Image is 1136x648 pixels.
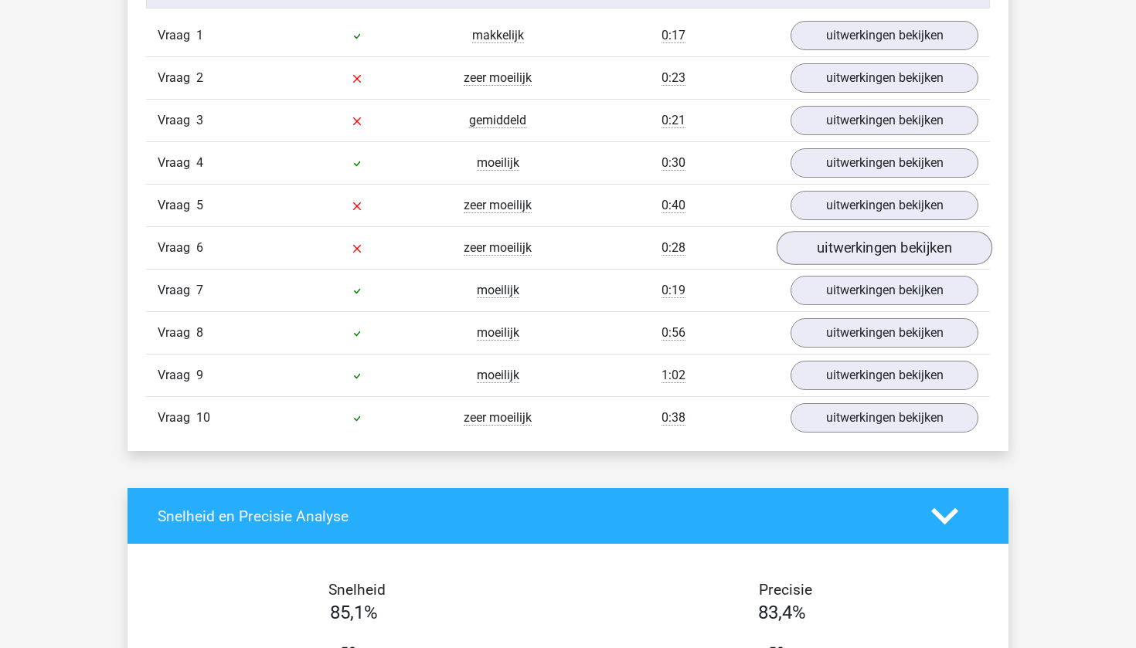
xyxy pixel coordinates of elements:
span: Vraag [158,154,196,172]
span: zeer moeilijk [464,240,532,256]
span: Vraag [158,196,196,215]
span: zeer moeilijk [464,198,532,213]
h4: Precisie [586,581,985,599]
span: 0:38 [662,410,685,426]
a: uitwerkingen bekijken [791,403,978,433]
span: 0:23 [662,70,685,86]
span: zeer moeilijk [464,70,532,86]
h4: Snelheid en Precisie Analyse [158,507,908,525]
a: uitwerkingen bekijken [791,21,978,50]
span: 85,1% [330,602,378,623]
span: moeilijk [477,325,519,341]
span: moeilijk [477,368,519,383]
span: zeer moeilijk [464,410,532,426]
span: 0:28 [662,240,685,256]
a: uitwerkingen bekijken [791,276,978,305]
span: Vraag [158,409,196,427]
span: 9 [196,368,203,382]
a: uitwerkingen bekijken [791,361,978,390]
span: 83,4% [758,602,806,623]
span: 1 [196,28,203,42]
span: 10 [196,410,210,425]
a: uitwerkingen bekijken [791,191,978,220]
span: 0:40 [662,198,685,213]
span: 0:21 [662,113,685,128]
span: moeilijk [477,283,519,298]
span: Vraag [158,111,196,130]
a: uitwerkingen bekijken [791,318,978,348]
span: Vraag [158,239,196,257]
h4: Snelheid [158,581,556,599]
span: 8 [196,325,203,340]
span: 0:56 [662,325,685,341]
span: Vraag [158,366,196,385]
span: Vraag [158,26,196,45]
span: 7 [196,283,203,297]
span: 0:30 [662,155,685,171]
span: 0:17 [662,28,685,43]
span: 2 [196,70,203,85]
span: 5 [196,198,203,212]
span: 6 [196,240,203,255]
span: Vraag [158,69,196,87]
span: 1:02 [662,368,685,383]
span: Vraag [158,324,196,342]
a: uitwerkingen bekijken [791,148,978,178]
a: uitwerkingen bekijken [791,106,978,135]
span: 0:19 [662,283,685,298]
span: 3 [196,113,203,127]
span: gemiddeld [469,113,526,128]
span: Vraag [158,281,196,300]
span: makkelijk [472,28,524,43]
a: uitwerkingen bekijken [777,231,992,265]
span: 4 [196,155,203,170]
a: uitwerkingen bekijken [791,63,978,93]
span: moeilijk [477,155,519,171]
